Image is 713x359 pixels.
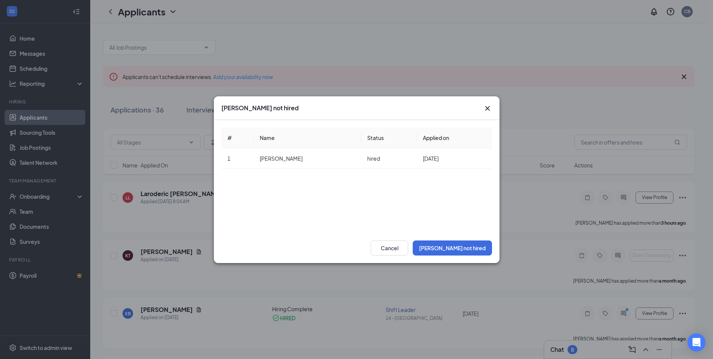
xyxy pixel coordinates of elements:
td: [DATE] [417,148,492,169]
h3: [PERSON_NAME] not hired [221,104,299,112]
span: 1 [227,155,230,162]
button: [PERSON_NAME] not hired [413,240,492,256]
td: hired [361,148,417,169]
td: [PERSON_NAME] [254,148,361,169]
th: Name [254,128,361,148]
div: Open Intercom Messenger [687,333,705,351]
th: # [221,128,254,148]
button: Close [483,104,492,113]
svg: Cross [483,104,492,113]
th: Applied on [417,128,492,148]
button: Cancel [371,240,408,256]
th: Status [361,128,417,148]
